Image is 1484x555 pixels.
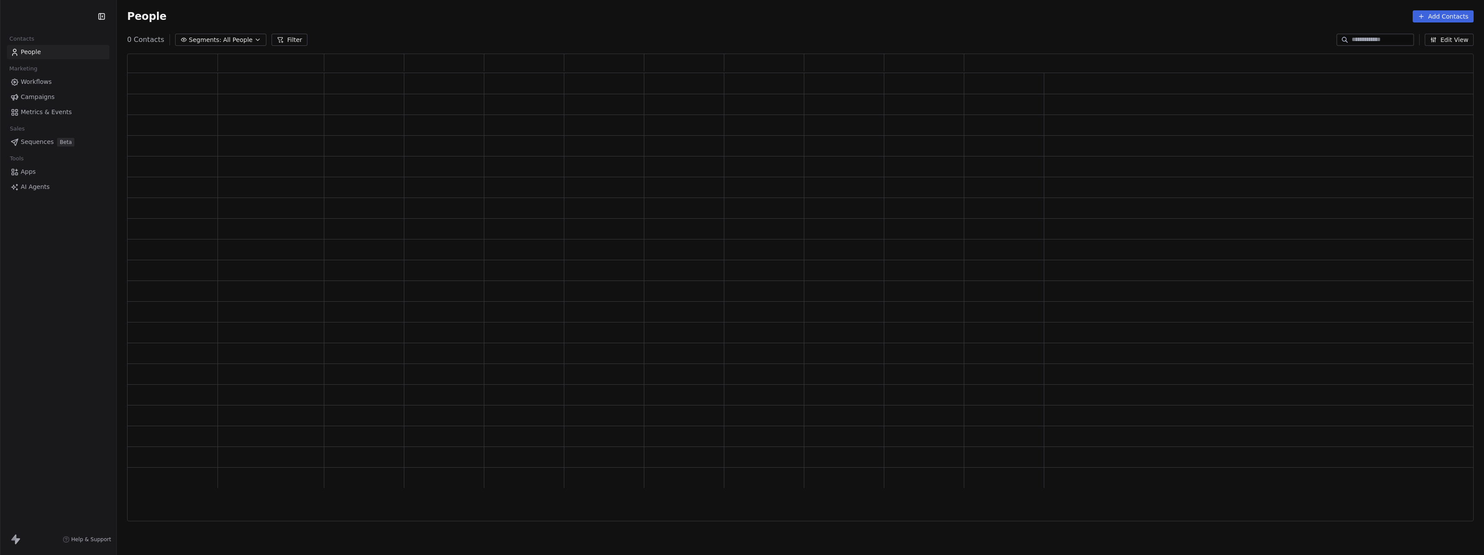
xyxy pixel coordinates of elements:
span: People [127,10,166,23]
button: Edit View [1425,34,1474,46]
span: Apps [21,167,36,176]
span: Help & Support [71,536,111,543]
div: grid [128,73,1474,522]
span: Sales [6,122,29,135]
span: People [21,48,41,57]
a: Apps [7,165,109,179]
a: Workflows [7,75,109,89]
a: SequencesBeta [7,135,109,149]
span: Segments: [189,35,221,45]
a: Metrics & Events [7,105,109,119]
span: Marketing [6,62,41,75]
span: AI Agents [21,182,50,191]
span: Tools [6,152,27,165]
span: Sequences [21,137,54,147]
span: Beta [57,138,74,147]
span: Contacts [6,32,38,45]
button: Add Contacts [1413,10,1474,22]
a: Help & Support [63,536,111,543]
span: All People [223,35,253,45]
a: Campaigns [7,90,109,104]
span: Metrics & Events [21,108,72,117]
a: AI Agents [7,180,109,194]
a: People [7,45,109,59]
span: 0 Contacts [127,35,164,45]
span: Campaigns [21,92,54,102]
span: Workflows [21,77,52,86]
button: Filter [272,34,307,46]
